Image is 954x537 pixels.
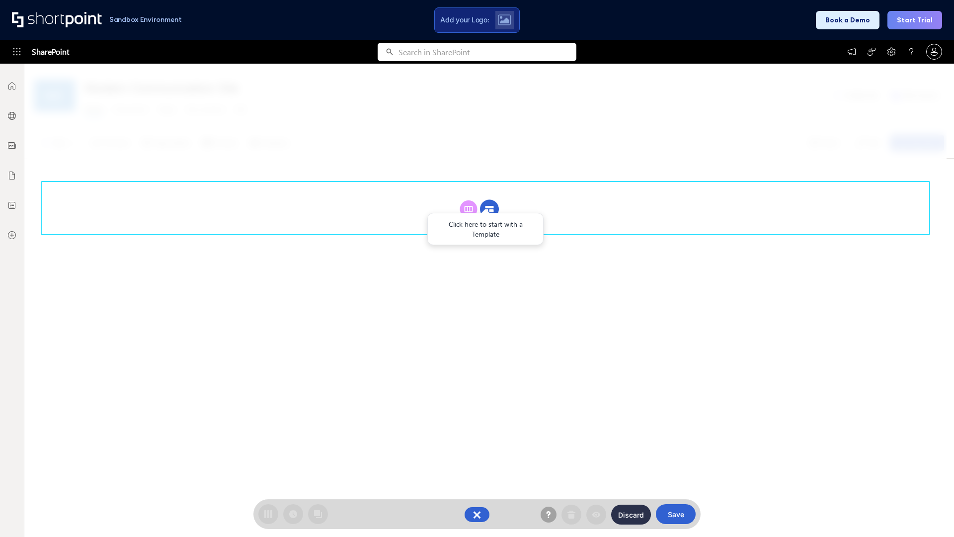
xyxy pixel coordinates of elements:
button: Book a Demo [816,11,879,29]
input: Search in SharePoint [398,43,576,61]
span: Add your Logo: [440,15,489,24]
button: Start Trial [887,11,942,29]
h1: Sandbox Environment [109,17,182,22]
iframe: Chat Widget [775,422,954,537]
img: Upload logo [498,14,511,25]
span: SharePoint [32,40,69,64]
button: Discard [611,505,651,525]
button: Save [656,504,696,524]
